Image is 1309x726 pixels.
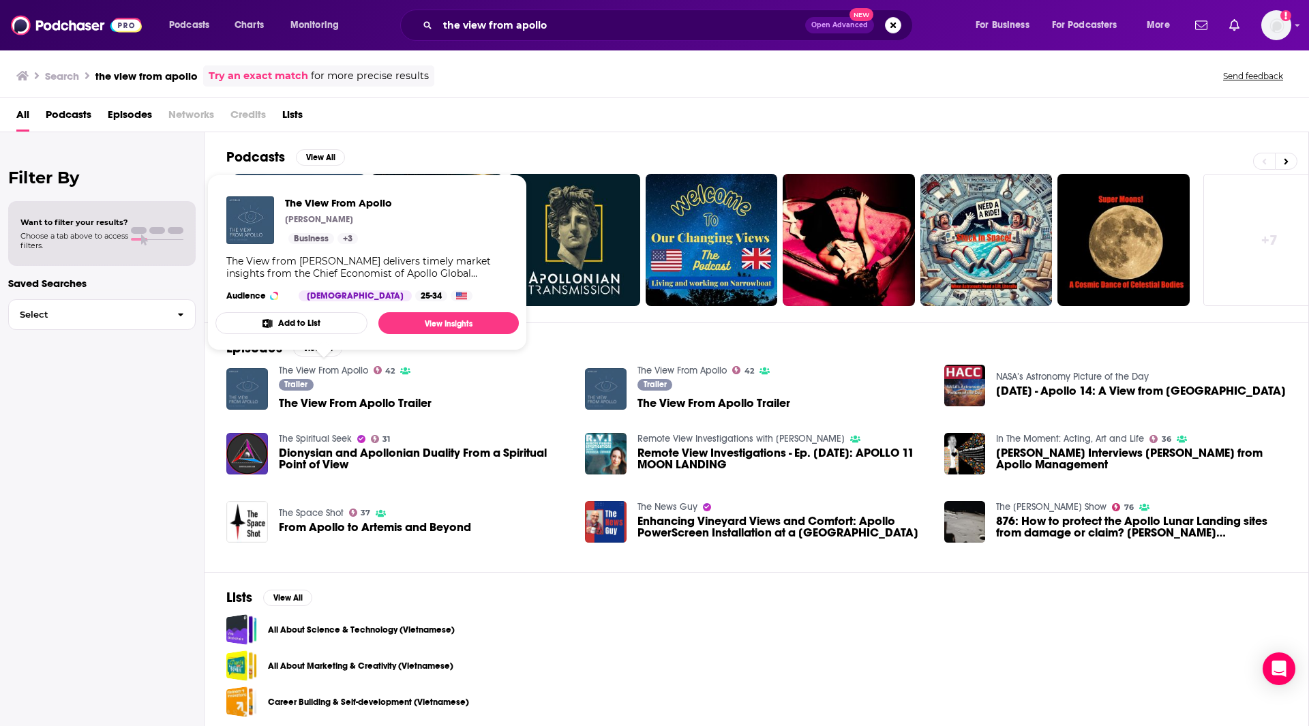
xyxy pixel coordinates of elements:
[849,8,874,21] span: New
[279,433,352,444] a: The Spiritual Seek
[281,14,357,36] button: open menu
[279,365,368,376] a: The View From Apollo
[279,507,344,519] a: The Space Shot
[378,312,519,334] a: View Insights
[744,368,754,374] span: 42
[95,70,198,82] h3: the view from apollo
[1261,10,1291,40] button: Show profile menu
[226,14,272,36] a: Charts
[226,255,508,279] div: The View from [PERSON_NAME] delivers timely market insights from the Chief Economist of Apollo Gl...
[230,104,266,132] span: Credits
[1263,652,1295,685] div: Open Intercom Messenger
[637,447,928,470] span: Remote View Investigations - Ep. [DATE]: APOLLO 11 MOON LANDING
[268,622,455,637] a: All About Science & Technology (Vietnamese)
[1124,504,1134,511] span: 76
[349,509,371,517] a: 37
[644,380,667,389] span: Trailer
[282,104,303,132] a: Lists
[637,515,928,539] span: Enhancing Vineyard Views and Comfort: Apollo PowerScreen Installation at a [GEOGRAPHIC_DATA]
[226,368,268,410] img: The View From Apollo Trailer
[1261,10,1291,40] img: User Profile
[1261,10,1291,40] span: Logged in as nshort92
[46,104,91,132] a: Podcasts
[226,650,257,681] a: All About Marketing & Creativity (Vietnamese)
[215,312,367,334] button: Add to List
[1149,435,1171,443] a: 36
[284,380,307,389] span: Trailer
[966,14,1047,36] button: open menu
[285,214,353,225] p: [PERSON_NAME]
[11,12,142,38] img: Podchaser - Follow, Share and Rate Podcasts
[268,695,469,710] a: Career Building & Self-development (Vietnamese)
[371,435,391,443] a: 31
[226,290,288,301] h3: Audience
[279,447,569,470] span: Dionysian and Apollonian Duality From a Spiritual Point of View
[311,68,429,84] span: for more precise results
[209,68,308,84] a: Try an exact match
[944,365,986,406] img: 2024 February 03 - Apollo 14: A View from Antares
[1280,10,1291,21] svg: Add a profile image
[168,104,214,132] span: Networks
[811,22,868,29] span: Open Advanced
[637,433,845,444] a: Remote View Investigations with Jessica
[337,233,358,244] a: +3
[385,368,395,374] span: 42
[1190,14,1213,37] a: Show notifications dropdown
[637,397,790,409] a: The View From Apollo Trailer
[996,447,1287,470] a: Anthony Interviews Greg Bekkers from Apollo Management
[279,521,471,533] a: From Apollo to Artemis and Beyond
[226,686,257,717] a: Career Building & Self-development (Vietnamese)
[413,10,926,41] div: Search podcasts, credits, & more...
[226,614,257,645] a: All About Science & Technology (Vietnamese)
[996,447,1287,470] span: [PERSON_NAME] Interviews [PERSON_NAME] from Apollo Management
[944,433,986,474] img: Anthony Interviews Greg Bekkers from Apollo Management
[585,501,627,543] img: Enhancing Vineyard Views and Comfort: Apollo PowerScreen Installation at a Plymouth Barndominium
[1112,503,1134,511] a: 76
[976,16,1029,35] span: For Business
[361,510,370,516] span: 37
[16,104,29,132] a: All
[226,149,345,166] a: PodcastsView All
[45,70,79,82] h3: Search
[226,501,268,543] a: From Apollo to Artemis and Beyond
[585,368,627,410] img: The View From Apollo Trailer
[226,196,274,244] img: The View From Apollo
[226,589,312,606] a: ListsView All
[226,433,268,474] a: Dionysian and Apollonian Duality From a Spiritual Point of View
[1162,436,1171,442] span: 36
[996,515,1287,539] a: 876: How to protect the Apollo Lunar Landing sites from damage or claim? Bob Zimmerman BehindtheB...
[1147,16,1170,35] span: More
[288,233,334,244] a: Business
[268,659,453,674] a: All About Marketing & Creativity (Vietnamese)
[20,231,128,250] span: Choose a tab above to access filters.
[279,397,432,409] a: The View From Apollo Trailer
[944,501,986,543] img: 876: How to protect the Apollo Lunar Landing sites from damage or claim? Bob Zimmerman BehindtheB...
[637,365,727,376] a: The View From Apollo
[235,16,264,35] span: Charts
[8,299,196,330] button: Select
[169,16,209,35] span: Podcasts
[1052,16,1117,35] span: For Podcasters
[637,515,928,539] a: Enhancing Vineyard Views and Comfort: Apollo PowerScreen Installation at a Plymouth Barndominium
[20,217,128,227] span: Want to filter your results?
[8,277,196,290] p: Saved Searches
[8,168,196,187] h2: Filter By
[299,290,412,301] div: [DEMOGRAPHIC_DATA]
[805,17,874,33] button: Open AdvancedNew
[585,433,627,474] img: Remote View Investigations - Ep. 7/25/22: APOLLO 11 MOON LANDING
[996,515,1287,539] span: 876: How to protect the Apollo Lunar Landing sites from damage or claim? [PERSON_NAME] [DOMAIN_NAME]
